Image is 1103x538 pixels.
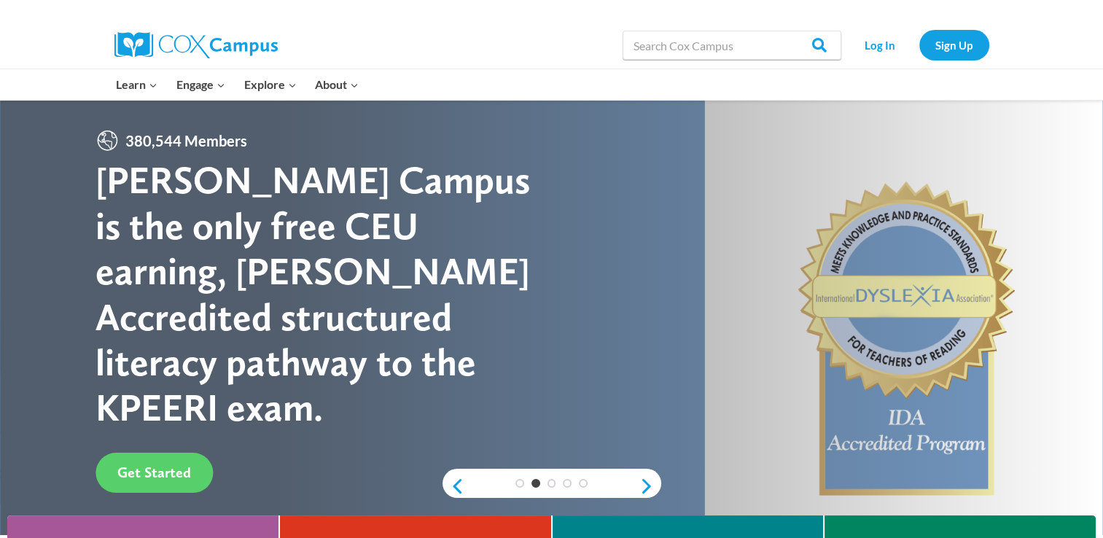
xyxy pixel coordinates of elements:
[120,129,253,152] span: 380,544 Members
[579,479,588,488] a: 5
[114,32,278,58] img: Cox Campus
[96,453,213,493] a: Get Started
[515,479,524,488] a: 1
[443,477,464,495] a: previous
[531,479,540,488] a: 2
[96,157,551,430] div: [PERSON_NAME] Campus is the only free CEU earning, [PERSON_NAME] Accredited structured literacy p...
[107,69,368,100] nav: Primary Navigation
[563,479,572,488] a: 4
[167,69,235,100] button: Child menu of Engage
[443,472,661,501] div: content slider buttons
[235,69,306,100] button: Child menu of Explore
[919,30,989,60] a: Sign Up
[107,69,168,100] button: Child menu of Learn
[547,479,556,488] a: 3
[305,69,368,100] button: Child menu of About
[117,464,191,481] span: Get Started
[639,477,661,495] a: next
[623,31,841,60] input: Search Cox Campus
[849,30,989,60] nav: Secondary Navigation
[849,30,912,60] a: Log In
